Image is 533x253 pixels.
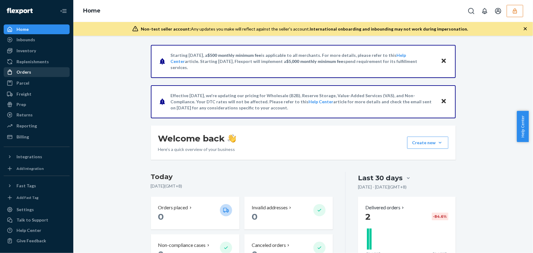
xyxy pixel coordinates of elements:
span: $5,000 monthly minimum fee [287,59,344,64]
span: $500 monthly minimum fee [208,53,261,58]
button: Close [440,97,448,106]
span: 0 [252,211,257,222]
div: Add Fast Tag [16,195,38,200]
div: Talk to Support [16,217,48,223]
a: Inventory [4,46,70,56]
a: Parcel [4,78,70,88]
a: Add Integration [4,164,70,173]
div: Freight [16,91,31,97]
img: Flexport logo [7,8,33,14]
a: Settings [4,205,70,215]
button: Invalid addresses 0 [244,197,333,229]
span: 0 [158,211,164,222]
button: Close [440,57,448,66]
div: Home [16,26,29,32]
div: Fast Tags [16,183,36,189]
p: Starting [DATE], a is applicable to all merchants. For more details, please refer to this article... [171,52,435,71]
div: Give Feedback [16,238,46,244]
button: Open account menu [492,5,504,17]
h3: Today [151,172,333,182]
button: Talk to Support [4,215,70,225]
div: Prep [16,101,26,108]
div: -84.6 % [432,213,448,220]
a: Replenishments [4,57,70,67]
p: Invalid addresses [252,204,288,211]
div: Any updates you make will reflect against the seller's account. [141,26,468,32]
div: Inbounds [16,37,35,43]
h1: Welcome back [158,133,236,144]
button: Give Feedback [4,236,70,246]
p: Effective [DATE], we're updating our pricing for Wholesale (B2B), Reserve Storage, Value-Added Se... [171,93,435,111]
p: Orders placed [158,204,188,211]
div: Help Center [16,227,41,233]
a: Help Center [4,226,70,235]
button: Fast Tags [4,181,70,191]
button: Open notifications [479,5,491,17]
a: Freight [4,89,70,99]
div: Reporting [16,123,37,129]
div: Returns [16,112,33,118]
p: [DATE] - [DATE] ( GMT+8 ) [358,184,407,190]
button: Orders placed 0 [151,197,239,229]
a: Inbounds [4,35,70,45]
span: 2 [365,211,371,222]
button: Close Navigation [57,5,70,17]
button: Create new [407,137,448,149]
button: Integrations [4,152,70,162]
ol: breadcrumbs [78,2,105,20]
div: Replenishments [16,59,49,65]
p: Canceled orders [252,242,286,249]
a: Orders [4,67,70,77]
div: Add Integration [16,166,44,171]
a: Returns [4,110,70,120]
a: Prep [4,100,70,109]
a: Home [83,7,100,14]
a: Reporting [4,121,70,131]
a: Add Fast Tag [4,193,70,202]
div: Integrations [16,154,42,160]
div: Orders [16,69,31,75]
a: Help Center [309,99,334,104]
span: International onboarding and inbounding may not work during impersonation. [310,26,468,31]
span: Support [12,4,34,10]
p: [DATE] ( GMT+8 ) [151,183,333,189]
button: Open Search Box [465,5,477,17]
p: Non-compliance cases [158,242,206,249]
img: hand-wave emoji [228,134,236,143]
a: Home [4,24,70,34]
a: Billing [4,132,70,142]
span: Non-test seller account: [141,26,191,31]
div: Inventory [16,48,36,54]
div: Settings [16,207,34,213]
p: Here’s a quick overview of your business [158,146,236,152]
div: Parcel [16,80,29,86]
button: Delivered orders [365,204,405,211]
div: Last 30 days [358,173,403,183]
div: Billing [16,134,29,140]
button: Help Center [517,111,529,142]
